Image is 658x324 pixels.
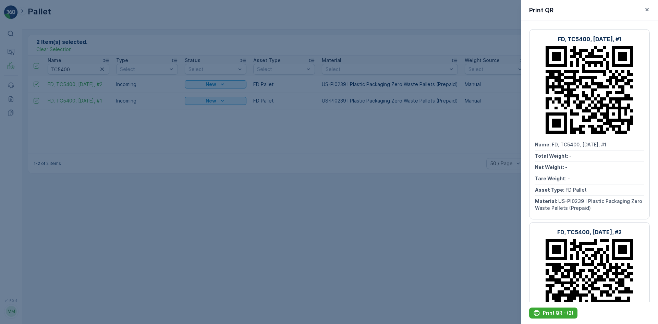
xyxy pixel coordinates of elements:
p: FD, TC5400, [DATE], #2 [557,228,622,236]
p: FD, TC5400, [DATE], #1 [558,35,621,43]
span: - [568,176,570,181]
span: Net Weight : [535,164,565,170]
span: Total Weight : [535,153,569,159]
span: Material : [535,198,558,204]
span: Name : [535,142,552,147]
span: FD Pallet [565,187,587,193]
p: Print QR - (2) [543,310,573,316]
span: Asset Type : [535,187,565,193]
span: US-PI0239 I Plastic Packaging Zero Waste Pallets (Prepaid) [535,198,644,211]
span: Tare Weight : [535,176,568,181]
span: - [569,153,572,159]
span: - [565,164,568,170]
p: Print QR [529,5,553,15]
button: Print QR - (2) [529,308,577,319]
span: FD, TC5400, [DATE], #1 [552,142,606,147]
